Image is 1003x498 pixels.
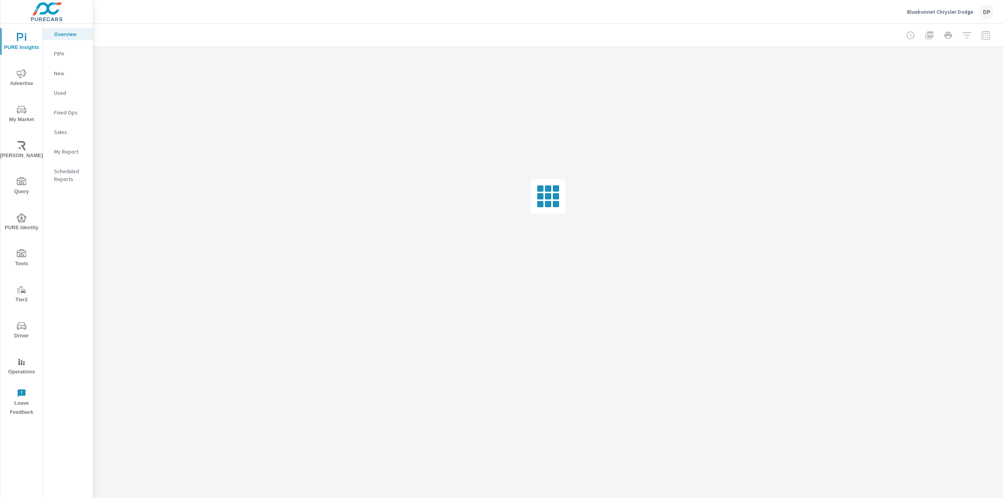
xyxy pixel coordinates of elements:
span: Query [3,177,40,196]
span: [PERSON_NAME] [3,141,40,160]
span: Tier2 [3,285,40,304]
span: Advertise [3,69,40,88]
span: Leave Feedback [3,389,40,417]
div: Scheduled Reports [43,165,93,185]
p: Bluebonnet Chrysler Dodge [907,8,973,15]
div: My Report [43,146,93,158]
div: DP [979,5,994,19]
div: nav menu [0,24,43,420]
p: Overview [54,30,87,38]
span: PURE Insights [3,33,40,52]
p: Scheduled Reports [54,167,87,183]
p: Sales [54,128,87,136]
span: Operations [3,357,40,377]
span: Driver [3,321,40,340]
span: My Market [3,105,40,124]
p: My Report [54,148,87,156]
p: PIPA [54,50,87,58]
p: Used [54,89,87,97]
div: Sales [43,126,93,138]
div: PIPA [43,48,93,60]
div: New [43,67,93,79]
p: Fixed Ops [54,109,87,116]
div: Fixed Ops [43,107,93,118]
span: PURE Identity [3,213,40,232]
span: Tools [3,249,40,268]
div: Overview [43,28,93,40]
div: Used [43,87,93,99]
p: New [54,69,87,77]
